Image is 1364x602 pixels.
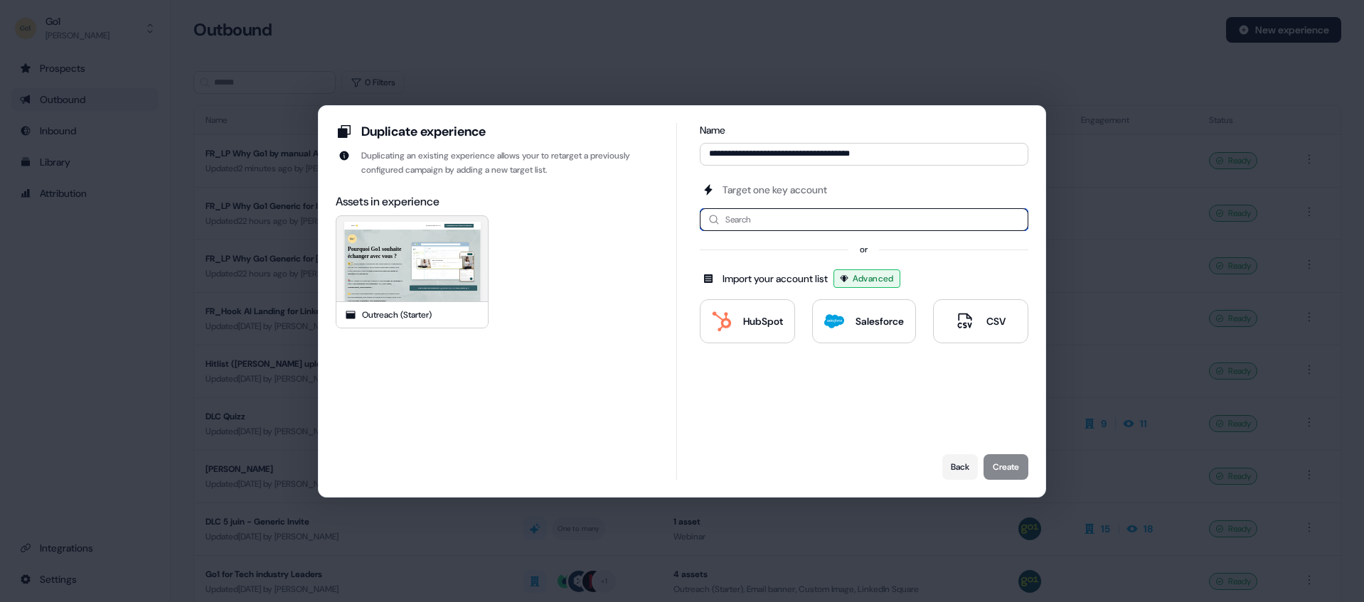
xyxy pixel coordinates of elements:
button: HubSpot [700,299,795,343]
span: Advanced [853,272,894,286]
div: Outreach (Starter) [362,308,432,322]
button: Back [942,454,978,480]
div: or [860,242,868,257]
button: CSV [933,299,1028,343]
div: Salesforce [856,314,904,328]
div: Import your account list [723,272,828,286]
div: HubSpot [743,314,783,328]
div: Duplicate experience [361,123,486,140]
div: Target one key account [723,183,827,197]
button: Salesforce [812,299,916,343]
div: Name [700,123,1028,137]
div: CSV [986,314,1006,328]
div: Duplicating an existing experience allows your to retarget a previously configured campaign by ad... [361,149,654,177]
div: Assets in experience [336,194,654,210]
